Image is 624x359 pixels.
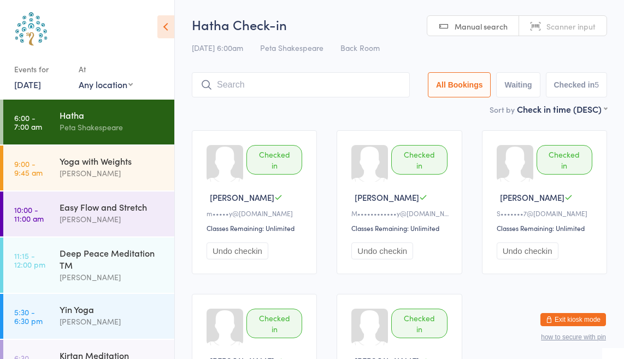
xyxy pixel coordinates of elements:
[60,213,165,225] div: [PERSON_NAME]
[3,294,174,339] a: 5:30 -6:30 pmYin Yoga[PERSON_NAME]
[3,100,174,144] a: 6:00 -7:00 amHathaPeta Shakespeare
[79,60,133,78] div: At
[14,60,68,78] div: Events for
[246,145,302,175] div: Checked in
[546,72,608,97] button: Checked in5
[60,271,165,283] div: [PERSON_NAME]
[500,192,564,203] span: [PERSON_NAME]
[60,201,165,213] div: Easy Flow and Stretch
[207,242,268,259] button: Undo checkin
[207,209,305,218] div: m•••••y@[DOMAIN_NAME]
[210,192,274,203] span: [PERSON_NAME]
[537,145,592,175] div: Checked in
[3,192,174,236] a: 10:00 -11:00 amEasy Flow and Stretch[PERSON_NAME]
[14,251,45,269] time: 11:15 - 12:00 pm
[60,247,165,271] div: Deep Peace Meditation TM
[60,155,165,167] div: Yoga with Weights
[391,145,447,175] div: Checked in
[391,309,447,338] div: Checked in
[3,238,174,293] a: 11:15 -12:00 pmDeep Peace Meditation TM[PERSON_NAME]
[517,103,607,115] div: Check in time (DESC)
[60,303,165,315] div: Yin Yoga
[192,42,243,53] span: [DATE] 6:00am
[497,209,596,218] div: S•••••••7@[DOMAIN_NAME]
[246,309,302,338] div: Checked in
[14,113,42,131] time: 6:00 - 7:00 am
[351,223,450,233] div: Classes Remaining: Unlimited
[14,159,43,177] time: 9:00 - 9:45 am
[60,167,165,179] div: [PERSON_NAME]
[192,72,410,97] input: Search
[594,80,599,89] div: 5
[79,78,133,90] div: Any location
[351,242,413,259] button: Undo checkin
[541,333,606,341] button: how to secure with pin
[3,146,174,190] a: 9:00 -9:45 amYoga with Weights[PERSON_NAME]
[14,205,44,223] time: 10:00 - 11:00 am
[60,109,165,121] div: Hatha
[497,242,558,259] button: Undo checkin
[496,72,540,97] button: Waiting
[14,308,43,325] time: 5:30 - 6:30 pm
[540,313,606,326] button: Exit kiosk mode
[192,15,607,33] h2: Hatha Check-in
[60,315,165,328] div: [PERSON_NAME]
[351,209,450,218] div: M••••••••••••y@[DOMAIN_NAME]
[340,42,380,53] span: Back Room
[14,78,41,90] a: [DATE]
[207,223,305,233] div: Classes Remaining: Unlimited
[497,223,596,233] div: Classes Remaining: Unlimited
[11,8,52,49] img: Australian School of Meditation & Yoga
[490,104,515,115] label: Sort by
[260,42,323,53] span: Peta Shakespeare
[60,121,165,134] div: Peta Shakespeare
[546,21,596,32] span: Scanner input
[355,192,419,203] span: [PERSON_NAME]
[428,72,491,97] button: All Bookings
[455,21,508,32] span: Manual search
